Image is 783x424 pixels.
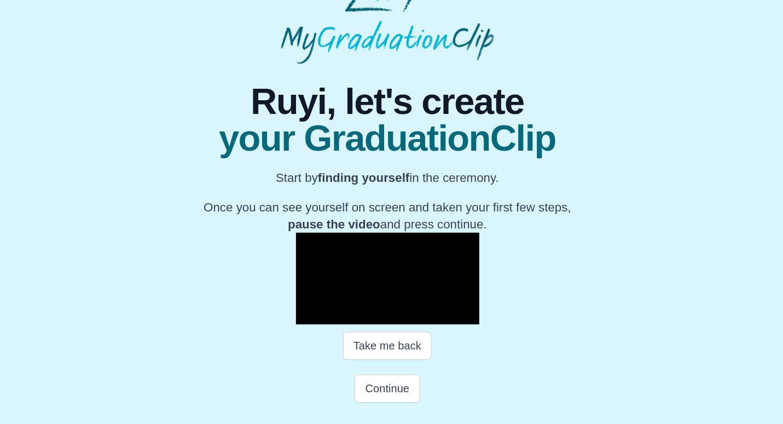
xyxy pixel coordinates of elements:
[310,230,474,312] div: Video Player
[352,319,431,344] button: Take me back
[303,216,385,228] b: pause the video
[227,96,556,129] span: Ruyi, let's create
[227,173,556,188] p: Start by in the ceremony.
[227,199,556,230] p: Once you can see yourself on screen and taken your first few steps, and press continue.
[362,357,420,382] button: Continue
[227,129,556,162] span: your GraduationClip
[329,175,411,187] b: finding yourself
[355,400,428,415] p: [DATE] 5:00pm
